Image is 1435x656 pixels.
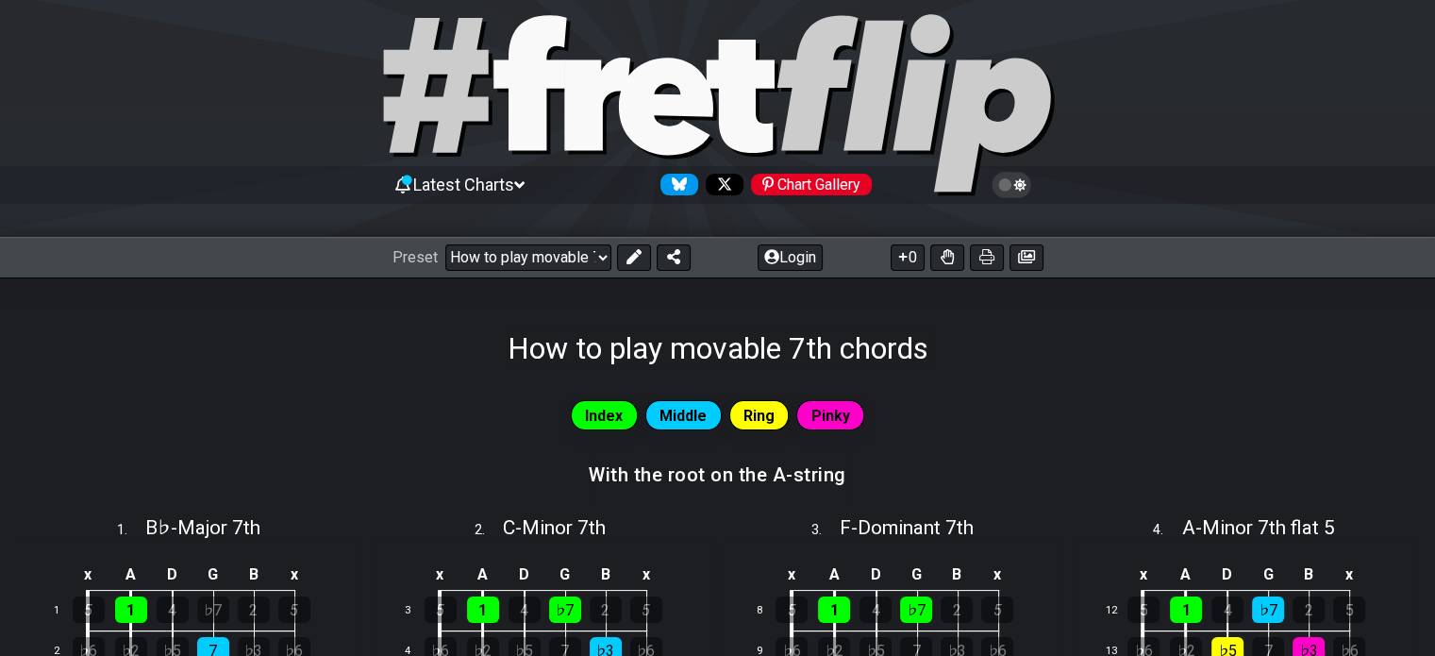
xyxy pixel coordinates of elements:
div: ♭7 [1252,597,1284,623]
div: 4 [1211,597,1243,623]
div: 5 [1127,597,1160,623]
span: 1 . [117,520,145,541]
td: B [1289,560,1329,591]
button: Create image [1010,244,1043,271]
td: D [855,560,896,591]
a: Follow #fretflip at X [698,174,743,195]
span: Latest Charts [413,175,514,194]
span: B♭ - Major 7th [145,516,260,539]
div: 1 [467,597,499,623]
select: Preset [445,244,611,271]
span: F - Dominant 7th [840,516,974,539]
div: 4 [509,597,541,623]
td: D [1207,560,1248,591]
td: x [1122,560,1165,591]
button: Share Preset [657,244,691,271]
td: G [1248,560,1289,591]
td: 8 [745,590,791,631]
div: 5 [981,597,1013,623]
div: Chart Gallery [751,174,872,195]
span: 2 . [475,520,503,541]
td: B [937,560,977,591]
span: Middle [659,402,707,429]
button: Print [970,244,1004,271]
div: 1 [818,597,850,623]
span: 3 . [810,520,839,541]
td: 3 [394,590,440,631]
div: 2 [1293,597,1325,623]
td: D [152,560,193,591]
span: A - Minor 7th flat 5 [1181,516,1334,539]
td: G [544,560,585,591]
td: A [1165,560,1208,591]
td: A [813,560,856,591]
td: x [419,560,462,591]
td: D [504,560,545,591]
td: G [192,560,233,591]
td: B [585,560,626,591]
a: #fretflip at Pinterest [743,174,872,195]
div: ♭7 [900,597,932,623]
button: 0 [891,244,925,271]
div: 5 [278,597,310,623]
td: x [626,560,666,591]
td: 1 [42,590,88,631]
td: B [233,560,274,591]
td: x [274,560,314,591]
div: 5 [776,597,808,623]
span: Toggle light / dark theme [1001,177,1023,193]
td: x [1329,560,1370,591]
span: Pinky [811,402,850,429]
td: A [109,560,152,591]
div: 4 [157,597,189,623]
button: Login [758,244,823,271]
td: x [67,560,110,591]
div: 5 [630,597,662,623]
a: Follow #fretflip at Bluesky [653,174,698,195]
td: x [770,560,813,591]
div: 2 [941,597,973,623]
span: Index [585,402,623,429]
div: 1 [115,597,147,623]
div: ♭7 [549,597,581,623]
td: x [977,560,1018,591]
div: 2 [590,597,622,623]
span: 4 . [1153,520,1181,541]
span: Ring [743,402,775,429]
td: G [896,560,937,591]
button: Toggle Dexterity for all fretkits [930,244,964,271]
div: 2 [238,597,270,623]
div: 5 [73,597,105,623]
div: 1 [1170,597,1202,623]
td: A [461,560,504,591]
div: 5 [425,597,457,623]
h1: How to play movable 7th chords [508,330,928,366]
button: Edit Preset [617,244,651,271]
h3: With the root on the A-string [589,464,846,485]
div: ♭7 [197,597,229,623]
span: Preset [392,248,438,266]
span: C - Minor 7th [503,516,606,539]
td: 12 [1097,590,1143,631]
div: 4 [859,597,892,623]
div: 5 [1333,597,1365,623]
